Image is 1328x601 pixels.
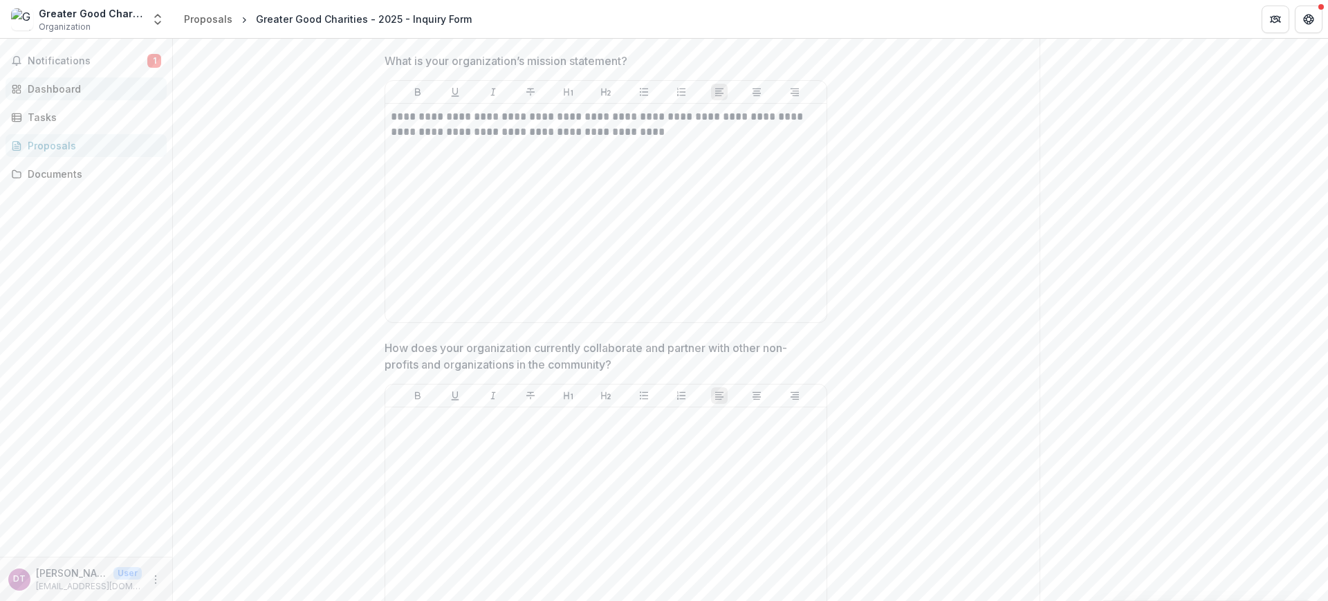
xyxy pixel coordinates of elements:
[385,53,627,69] p: What is your organization’s mission statement?
[485,84,501,100] button: Italicize
[447,387,463,404] button: Underline
[256,12,472,26] div: Greater Good Charities - 2025 - Inquiry Form
[673,84,690,100] button: Ordered List
[11,8,33,30] img: Greater Good Charities
[147,571,164,588] button: More
[409,387,426,404] button: Bold
[673,387,690,404] button: Ordered List
[748,84,765,100] button: Align Center
[522,84,539,100] button: Strike
[178,9,477,29] nav: breadcrumb
[485,387,501,404] button: Italicize
[560,84,577,100] button: Heading 1
[385,340,819,373] p: How does your organization currently collaborate and partner with other non-profits and organizat...
[711,387,728,404] button: Align Left
[786,84,803,100] button: Align Right
[28,167,156,181] div: Documents
[148,6,167,33] button: Open entity switcher
[1295,6,1322,33] button: Get Help
[36,580,142,593] p: [EMAIL_ADDRESS][DOMAIN_NAME]
[13,575,26,584] div: Dimitri Teixeira
[636,387,652,404] button: Bullet List
[28,82,156,96] div: Dashboard
[184,12,232,26] div: Proposals
[6,77,167,100] a: Dashboard
[6,134,167,157] a: Proposals
[447,84,463,100] button: Underline
[598,387,614,404] button: Heading 2
[748,387,765,404] button: Align Center
[36,566,108,580] p: [PERSON_NAME]
[147,54,161,68] span: 1
[636,84,652,100] button: Bullet List
[28,110,156,124] div: Tasks
[598,84,614,100] button: Heading 2
[1262,6,1289,33] button: Partners
[6,106,167,129] a: Tasks
[178,9,238,29] a: Proposals
[113,567,142,580] p: User
[28,55,147,67] span: Notifications
[409,84,426,100] button: Bold
[28,138,156,153] div: Proposals
[39,6,142,21] div: Greater Good Charities
[39,21,91,33] span: Organization
[6,163,167,185] a: Documents
[6,50,167,72] button: Notifications1
[522,387,539,404] button: Strike
[711,84,728,100] button: Align Left
[786,387,803,404] button: Align Right
[560,387,577,404] button: Heading 1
